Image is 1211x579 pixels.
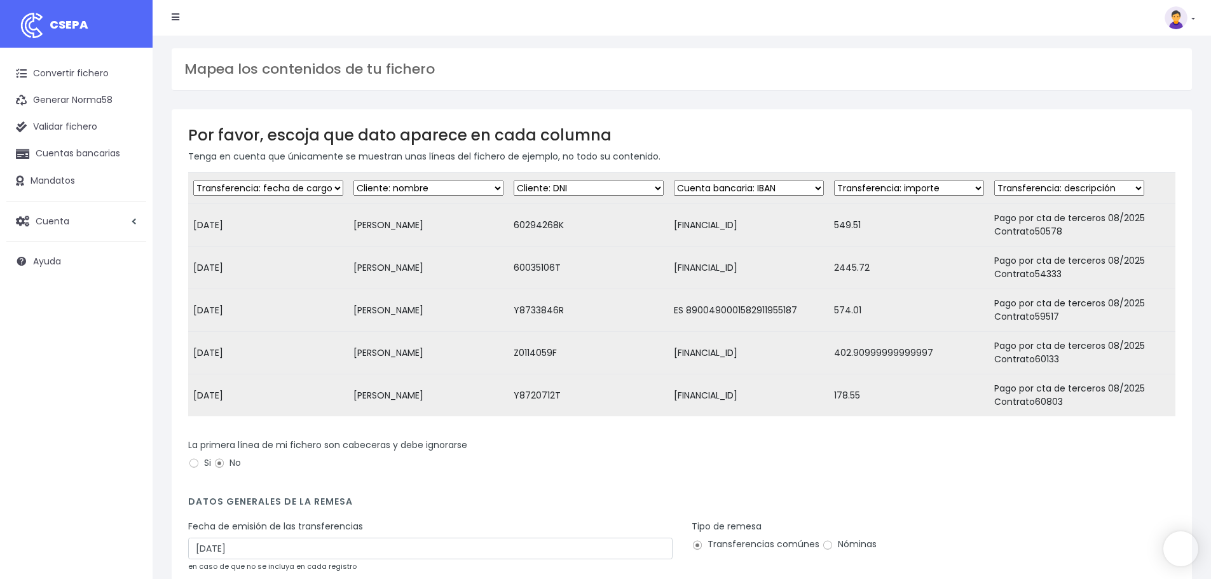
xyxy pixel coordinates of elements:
[669,247,829,289] td: [FINANCIAL_ID]
[692,520,762,533] label: Tipo de remesa
[16,10,48,41] img: logo
[188,561,357,571] small: en caso de que no se incluya en cada registro
[348,374,509,417] td: [PERSON_NAME]
[188,204,348,247] td: [DATE]
[829,247,989,289] td: 2445.72
[348,204,509,247] td: [PERSON_NAME]
[188,374,348,417] td: [DATE]
[6,248,146,275] a: Ayuda
[188,126,1175,144] h3: Por favor, escoja que dato aparece en cada columna
[36,214,69,227] span: Cuenta
[829,289,989,332] td: 574.01
[509,204,669,247] td: 60294268K
[188,149,1175,163] p: Tenga en cuenta que únicamente se muestran unas líneas del fichero de ejemplo, no todo su contenido.
[184,61,1179,78] h3: Mapea los contenidos de tu fichero
[669,332,829,374] td: [FINANCIAL_ID]
[348,289,509,332] td: [PERSON_NAME]
[188,332,348,374] td: [DATE]
[509,247,669,289] td: 60035106T
[669,289,829,332] td: ES 8900490001582911955187
[188,520,363,533] label: Fecha de emisión de las transferencias
[188,289,348,332] td: [DATE]
[989,374,1175,417] td: Pago por cta de terceros 08/2025 Contrato60803
[829,204,989,247] td: 549.51
[6,60,146,87] a: Convertir fichero
[6,208,146,235] a: Cuenta
[1165,6,1187,29] img: profile
[6,114,146,140] a: Validar fichero
[692,538,819,551] label: Transferencias comúnes
[829,374,989,417] td: 178.55
[989,332,1175,374] td: Pago por cta de terceros 08/2025 Contrato60133
[669,204,829,247] td: [FINANCIAL_ID]
[188,496,1175,514] h4: Datos generales de la remesa
[188,456,211,470] label: Si
[989,204,1175,247] td: Pago por cta de terceros 08/2025 Contrato50578
[509,289,669,332] td: Y8733846R
[509,374,669,417] td: Y8720712T
[989,289,1175,332] td: Pago por cta de terceros 08/2025 Contrato59517
[188,439,467,452] label: La primera línea de mi fichero son cabeceras y debe ignorarse
[822,538,877,551] label: Nóminas
[214,456,241,470] label: No
[829,332,989,374] td: 402.90999999999997
[6,168,146,194] a: Mandatos
[33,255,61,268] span: Ayuda
[188,247,348,289] td: [DATE]
[348,247,509,289] td: [PERSON_NAME]
[509,332,669,374] td: Z0114059F
[669,374,829,417] td: [FINANCIAL_ID]
[6,140,146,167] a: Cuentas bancarias
[6,87,146,114] a: Generar Norma58
[348,332,509,374] td: [PERSON_NAME]
[989,247,1175,289] td: Pago por cta de terceros 08/2025 Contrato54333
[50,17,88,32] span: CSEPA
